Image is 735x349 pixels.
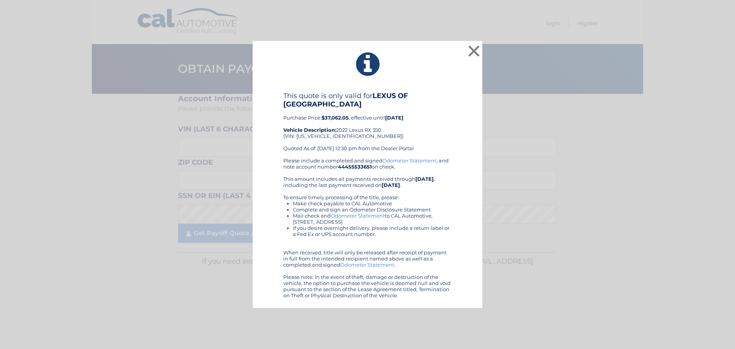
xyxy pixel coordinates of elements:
div: Purchase Price: , effective until 2022 Lexus RX 350 (VIN: [US_VEHICLE_IDENTIFICATION_NUMBER]) Quo... [283,92,452,157]
li: Complete and sign an Odometer Disclosure Statement [293,206,452,213]
b: $37,062.05 [322,115,349,121]
b: [DATE] [385,115,403,121]
button: × [466,43,482,59]
b: [DATE] [415,176,434,182]
li: Make check payable to CAL Automotive [293,200,452,206]
b: [DATE] [382,182,400,188]
b: 44455533651 [338,164,372,170]
li: Mail check and to CAL Automotive, [STREET_ADDRESS] [293,213,452,225]
a: Odometer Statement [382,157,436,164]
li: If you desire overnight delivery, please include a return label or a Fed Ex or UPS account number. [293,225,452,237]
div: Please include a completed and signed , and note account number on check. This amount includes al... [283,157,452,298]
b: LEXUS OF [GEOGRAPHIC_DATA] [283,92,408,108]
a: Odometer Statement [340,262,394,268]
strong: Vehicle Description: [283,127,336,133]
a: Odometer Statement [331,213,385,219]
h4: This quote is only valid for [283,92,452,108]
